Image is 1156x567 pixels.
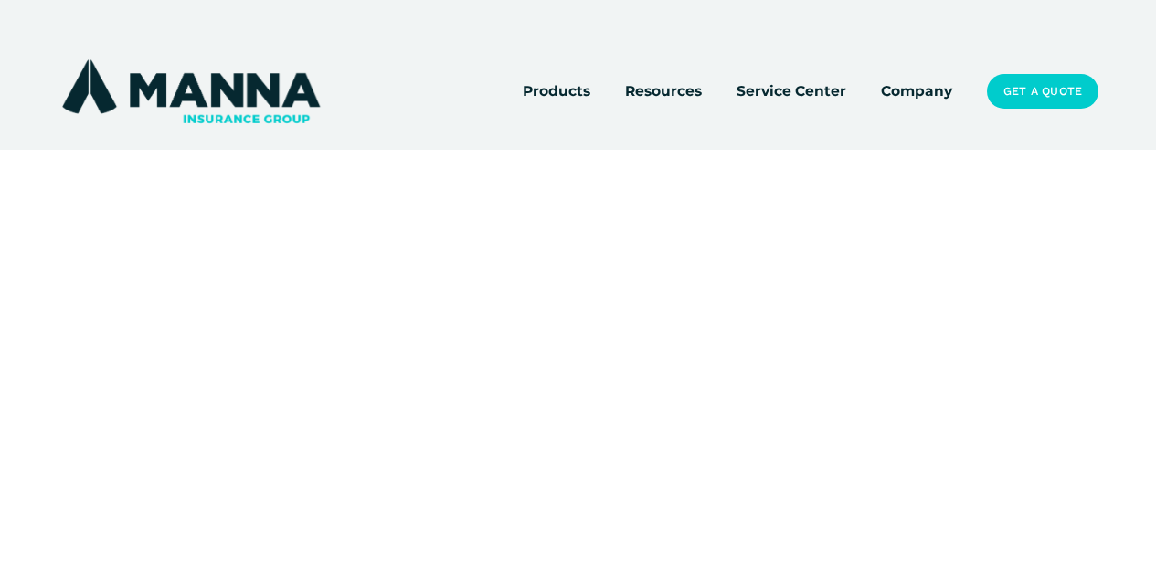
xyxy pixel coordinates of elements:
[625,79,702,104] a: folder dropdown
[523,80,590,103] span: Products
[881,79,952,104] a: Company
[737,79,846,104] a: Service Center
[987,74,1098,108] a: Get a Quote
[523,79,590,104] a: folder dropdown
[58,56,323,127] img: Manna Insurance Group
[625,80,702,103] span: Resources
